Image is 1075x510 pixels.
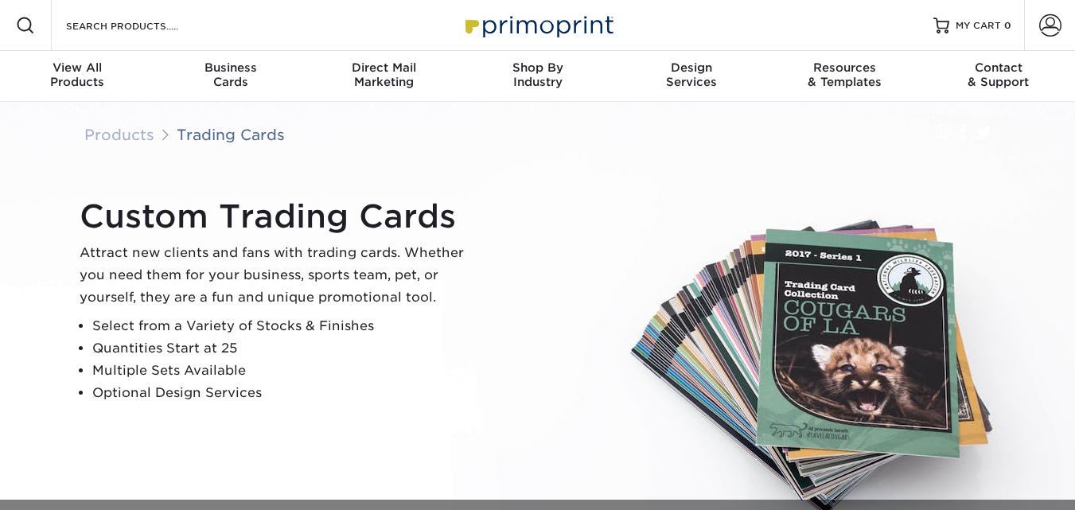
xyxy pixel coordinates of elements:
a: DesignServices [614,51,768,102]
li: Multiple Sets Available [92,360,477,382]
span: Design [614,60,768,75]
a: Products [84,126,154,143]
a: Direct MailMarketing [307,51,461,102]
li: Optional Design Services [92,382,477,404]
h1: Custom Trading Cards [80,197,477,236]
div: Cards [154,60,307,89]
div: & Templates [768,60,921,89]
a: Contact& Support [921,51,1075,102]
a: Resources& Templates [768,51,921,102]
span: MY CART [956,19,1001,33]
input: SEARCH PRODUCTS..... [64,16,220,35]
span: Contact [921,60,1075,75]
a: Trading Cards [177,126,285,143]
a: BusinessCards [154,51,307,102]
li: Select from a Variety of Stocks & Finishes [92,315,477,337]
span: 0 [1004,20,1011,31]
p: Attract new clients and fans with trading cards. Whether you need them for your business, sports ... [80,242,477,309]
a: Shop ByIndustry [461,51,614,102]
li: Quantities Start at 25 [92,337,477,360]
span: Direct Mail [307,60,461,75]
div: & Support [921,60,1075,89]
span: Business [154,60,307,75]
span: Shop By [461,60,614,75]
span: Resources [768,60,921,75]
div: Services [614,60,768,89]
img: Primoprint [458,8,617,42]
div: Industry [461,60,614,89]
div: Marketing [307,60,461,89]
